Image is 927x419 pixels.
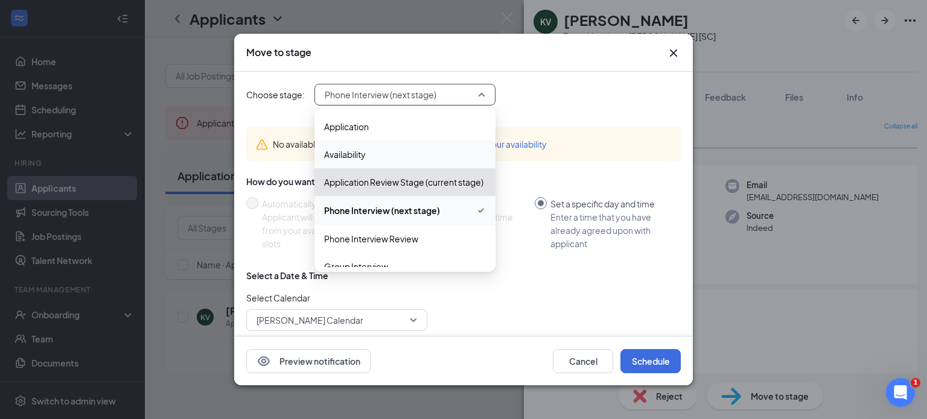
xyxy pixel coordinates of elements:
div: No available time slots to automatically schedule. [273,137,671,151]
svg: Eye [256,354,271,368]
button: Cancel [553,349,613,373]
span: Phone Interview Review [324,232,418,245]
button: Close [666,46,681,60]
svg: Warning [256,139,268,151]
span: Phone Interview (next stage) [325,86,436,104]
span: Availability [324,148,366,161]
button: Schedule [620,349,681,373]
div: Enter a time that you have already agreed upon with applicant [550,210,671,250]
span: Select Calendar [246,291,427,304]
span: Group Interview [324,260,388,273]
h3: Move to stage [246,46,311,59]
svg: Checkmark [476,203,486,218]
svg: Cross [666,46,681,60]
button: Add your availability [469,137,547,151]
iframe: Intercom live chat [886,378,915,407]
span: Application [324,120,369,133]
div: Automatically [262,197,357,210]
div: How do you want to schedule time with the applicant? [246,175,681,187]
span: Choose stage: [246,88,305,101]
span: 1 [911,378,920,388]
div: Set a specific day and time [550,197,671,210]
div: Applicant will select from your available time slots [262,210,357,250]
span: [PERSON_NAME] Calendar [256,311,363,329]
button: EyePreview notification [246,349,371,373]
span: Application Review Stage (current stage) [324,175,483,189]
span: Phone Interview (next stage) [324,204,440,217]
div: Select a Date & Time [246,269,328,282]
